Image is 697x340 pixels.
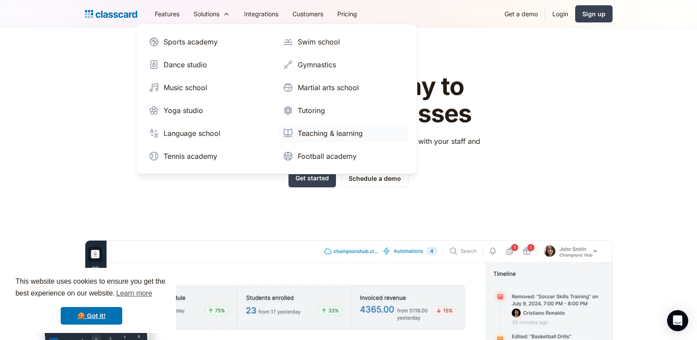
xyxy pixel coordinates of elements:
[164,59,207,70] div: Dance studio
[341,169,409,187] a: Schedule a demo
[298,37,340,47] div: Swim school
[145,56,274,73] a: Dance studio
[7,268,176,333] div: cookieconsent
[85,8,137,20] a: home
[164,37,218,47] div: Sports academy
[298,82,359,93] div: Martial arts school
[667,310,688,331] div: Open Intercom Messenger
[237,4,285,24] a: Integrations
[279,102,408,119] a: Tutoring
[145,147,274,165] a: Tennis academy
[497,4,545,24] a: Get a demo
[279,147,408,165] a: Football academy
[545,4,575,24] a: Login
[145,124,274,142] a: Language school
[164,128,220,139] div: Language school
[164,105,203,116] div: Yoga studio
[288,169,336,187] a: Get started
[145,102,274,119] a: Yoga studio
[61,307,122,325] a: dismiss cookie message
[582,9,606,18] div: Sign up
[279,79,408,96] a: Martial arts school
[279,124,408,142] a: Teaching & learning
[164,82,207,93] div: Music school
[330,4,364,24] a: Pricing
[186,4,237,24] div: Solutions
[298,59,336,70] div: Gymnastics
[279,33,408,51] a: Swim school
[285,4,330,24] a: Customers
[148,4,186,24] a: Features
[298,105,325,116] div: Tutoring
[15,276,168,300] span: This website uses cookies to ensure you get the best experience on our website.
[298,151,357,161] div: Football academy
[145,33,274,51] a: Sports academy
[279,56,408,73] a: Gymnastics
[115,287,153,300] a: learn more about cookies
[145,79,274,96] a: Music school
[193,9,219,18] div: Solutions
[298,128,363,139] div: Teaching & learning
[164,151,217,161] div: Tennis academy
[136,24,417,174] nav: Solutions
[575,5,613,22] a: Sign up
